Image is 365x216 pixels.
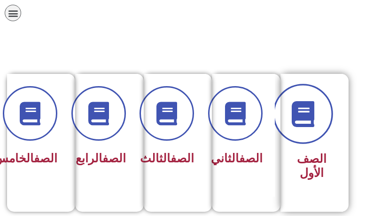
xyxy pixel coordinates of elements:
[5,5,21,21] div: כפתור פתיחת תפריט
[34,152,57,165] a: الصف
[76,152,126,165] span: الرابع
[239,152,263,165] a: الصف
[102,152,126,165] a: الصف
[140,152,194,165] span: الثالث
[211,152,263,165] span: الثاني
[297,152,326,180] span: الصف الأول
[171,152,194,165] a: الصف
